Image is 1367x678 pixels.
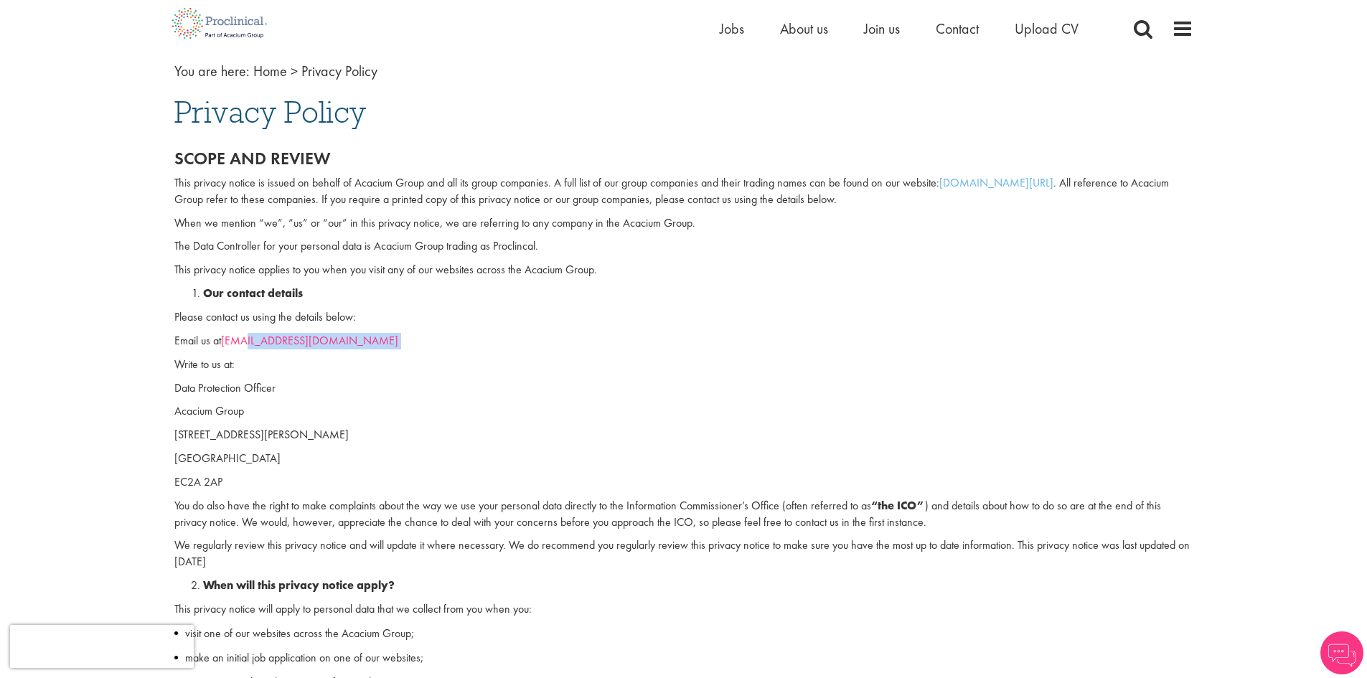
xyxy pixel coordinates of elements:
[174,498,1193,531] p: You do also have the right to make complaints about the way we use your personal data directly to...
[174,403,1193,420] p: Acacium Group
[174,62,250,80] span: You are here:
[174,625,1193,642] li: visit one of our websites across the Acacium Group;
[174,309,1193,326] p: Please contact us using the details below:
[174,215,1193,232] p: When we mention “we”, “us” or “our” in this privacy notice, we are referring to any company in th...
[780,19,828,38] a: About us
[174,427,1193,443] p: [STREET_ADDRESS][PERSON_NAME]
[936,19,979,38] a: Contact
[1320,631,1363,674] img: Chatbot
[174,649,1193,667] li: make an initial job application on one of our websites;
[864,19,900,38] a: Join us
[174,380,1193,397] p: Data Protection Officer
[301,62,377,80] span: Privacy Policy
[203,286,303,301] strong: Our contact details
[10,625,194,668] iframe: reCAPTCHA
[253,62,287,80] a: breadcrumb link
[939,175,1053,190] a: [DOMAIN_NAME][URL]
[203,578,395,593] strong: When will this privacy notice apply?
[174,238,1193,255] p: The Data Controller for your personal data is Acacium Group trading as Proclincal.
[174,333,1193,349] p: Email us at
[291,62,298,80] span: >
[174,175,1193,208] p: This privacy notice is issued on behalf of Acacium Group and all its group companies. A full list...
[174,451,1193,467] p: [GEOGRAPHIC_DATA]
[174,357,1193,373] p: Write to us at:
[174,537,1193,570] p: We regularly review this privacy notice and will update it where necessary. We do recommend you r...
[174,93,366,131] span: Privacy Policy
[720,19,744,38] a: Jobs
[174,474,1193,491] p: EC2A 2AP
[221,333,398,348] a: [EMAIL_ADDRESS][DOMAIN_NAME]
[174,601,1193,618] p: This privacy notice will apply to personal data that we collect from you when you:
[871,498,925,513] strong: “the ICO”
[174,262,1193,278] p: This privacy notice applies to you when you visit any of our websites across the Acacium Group.
[1015,19,1079,38] a: Upload CV
[174,149,1193,168] h2: Scope and review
